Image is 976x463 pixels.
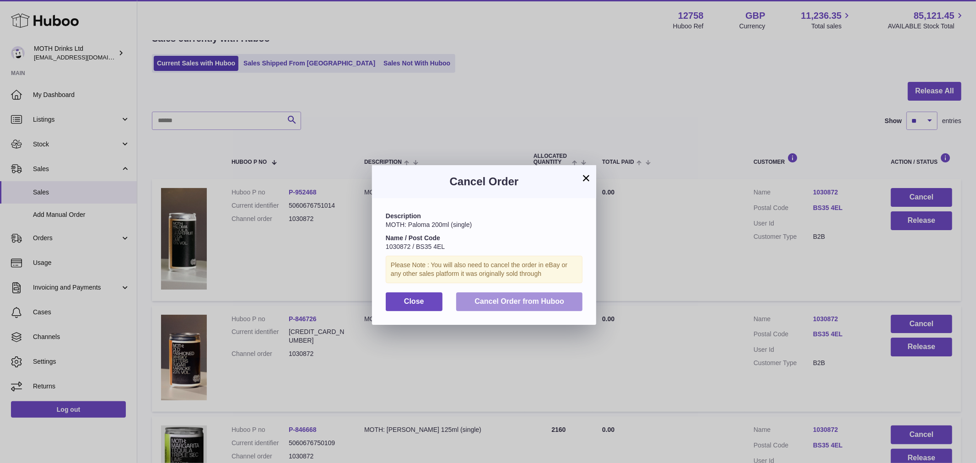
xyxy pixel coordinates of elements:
button: × [581,172,592,183]
span: 1030872 / BS35 4EL [386,243,445,250]
strong: Description [386,212,421,220]
div: Please Note : You will also need to cancel the order in eBay or any other sales platform it was o... [386,256,582,283]
button: Close [386,292,442,311]
h3: Cancel Order [386,174,582,189]
strong: Name / Post Code [386,234,440,242]
span: Cancel Order from Huboo [475,297,564,305]
span: MOTH: Paloma 200ml (single) [386,221,472,228]
button: Cancel Order from Huboo [456,292,582,311]
span: Close [404,297,424,305]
